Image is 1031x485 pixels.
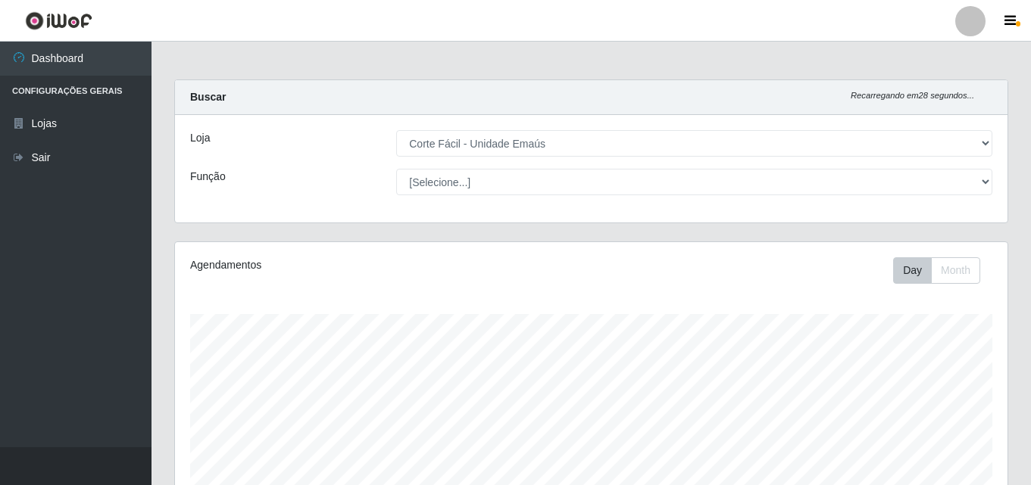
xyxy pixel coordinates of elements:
[190,169,226,185] label: Função
[893,257,932,284] button: Day
[931,257,980,284] button: Month
[190,257,511,273] div: Agendamentos
[851,91,974,100] i: Recarregando em 28 segundos...
[190,91,226,103] strong: Buscar
[893,257,980,284] div: First group
[25,11,92,30] img: CoreUI Logo
[190,130,210,146] label: Loja
[893,257,992,284] div: Toolbar with button groups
